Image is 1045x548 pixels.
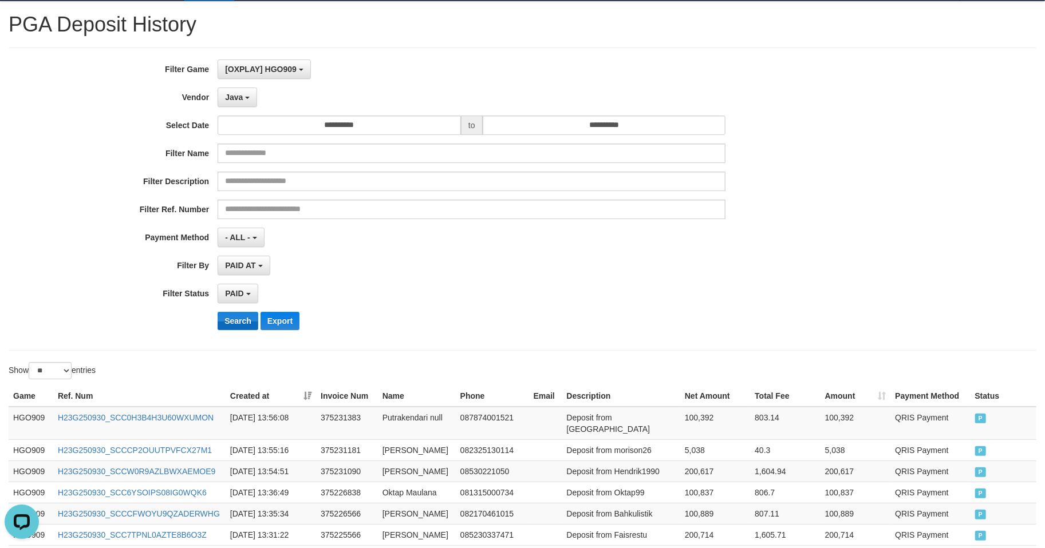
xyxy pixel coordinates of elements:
[456,524,529,545] td: 085230337471
[316,503,378,524] td: 375226566
[971,386,1036,407] th: Status
[821,407,891,440] td: 100,392
[821,460,891,482] td: 200,617
[750,386,820,407] th: Total Fee
[58,413,214,422] a: H23G250930_SCC0H3B4H3U60WXUMON
[378,407,456,440] td: Putrakendari null
[821,482,891,503] td: 100,837
[378,460,456,482] td: [PERSON_NAME]
[750,407,820,440] td: 803.14
[456,482,529,503] td: 081315000734
[218,228,264,247] button: - ALL -
[821,524,891,545] td: 200,714
[975,467,987,477] span: PAID
[261,312,299,330] button: Export
[226,407,316,440] td: [DATE] 13:56:08
[226,386,316,407] th: Created at: activate to sort column ascending
[680,503,750,524] td: 100,889
[562,407,680,440] td: Deposit from [GEOGRAPHIC_DATA]
[890,460,970,482] td: QRIS Payment
[9,460,53,482] td: HGO909
[53,386,226,407] th: Ref. Num
[378,482,456,503] td: Oktap Maulana
[378,386,456,407] th: Name
[218,256,270,275] button: PAID AT
[225,93,243,102] span: Java
[226,482,316,503] td: [DATE] 13:36:49
[562,386,680,407] th: Description
[29,362,72,379] select: Showentries
[890,439,970,460] td: QRIS Payment
[750,503,820,524] td: 807.11
[562,482,680,503] td: Deposit from Oktap99
[456,439,529,460] td: 082325130114
[975,510,987,519] span: PAID
[975,414,987,423] span: PAID
[9,13,1036,36] h1: PGA Deposit History
[456,407,529,440] td: 087874001521
[9,439,53,460] td: HGO909
[225,261,255,270] span: PAID AT
[562,439,680,460] td: Deposit from morison26
[680,524,750,545] td: 200,714
[58,530,207,539] a: H23G250930_SCC7TPNL0AZTE8B6O3Z
[461,116,483,135] span: to
[226,460,316,482] td: [DATE] 13:54:51
[9,407,53,440] td: HGO909
[378,439,456,460] td: [PERSON_NAME]
[316,524,378,545] td: 375225566
[226,524,316,545] td: [DATE] 13:31:22
[316,482,378,503] td: 375226838
[821,439,891,460] td: 5,038
[529,386,562,407] th: Email
[9,362,96,379] label: Show entries
[226,503,316,524] td: [DATE] 13:35:34
[218,312,258,330] button: Search
[562,503,680,524] td: Deposit from Bahkulistik
[975,489,987,498] span: PAID
[58,509,220,518] a: H23G250930_SCCCFWOYU9QZADERWHG
[821,503,891,524] td: 100,889
[562,460,680,482] td: Deposit from Hendrik1990
[890,386,970,407] th: Payment Method
[5,5,39,39] button: Open LiveChat chat widget
[750,460,820,482] td: 1,604.94
[316,460,378,482] td: 375231090
[821,386,891,407] th: Amount: activate to sort column ascending
[225,289,243,298] span: PAID
[890,503,970,524] td: QRIS Payment
[680,439,750,460] td: 5,038
[456,386,529,407] th: Phone
[225,233,250,242] span: - ALL -
[9,386,53,407] th: Game
[975,531,987,541] span: PAID
[750,482,820,503] td: 806.7
[890,407,970,440] td: QRIS Payment
[750,439,820,460] td: 40.3
[58,488,207,497] a: H23G250930_SCC6YSOIPS08IG0WQK6
[890,482,970,503] td: QRIS Payment
[680,460,750,482] td: 200,617
[456,503,529,524] td: 082170461015
[680,386,750,407] th: Net Amount
[58,467,215,476] a: H23G250930_SCCW0R9AZLBWXAEMOE9
[750,524,820,545] td: 1,605.71
[680,407,750,440] td: 100,392
[456,460,529,482] td: 08530221050
[226,439,316,460] td: [DATE] 13:55:16
[316,386,378,407] th: Invoice Num
[562,524,680,545] td: Deposit from Faisrestu
[218,88,257,107] button: Java
[316,439,378,460] td: 375231181
[218,59,311,79] button: [OXPLAY] HGO909
[680,482,750,503] td: 100,837
[58,446,212,455] a: H23G250930_SCCCP2OUUTPVFCX27M1
[218,284,258,303] button: PAID
[316,407,378,440] td: 375231383
[378,503,456,524] td: [PERSON_NAME]
[378,524,456,545] td: [PERSON_NAME]
[9,482,53,503] td: HGO909
[890,524,970,545] td: QRIS Payment
[975,446,987,456] span: PAID
[225,65,297,74] span: [OXPLAY] HGO909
